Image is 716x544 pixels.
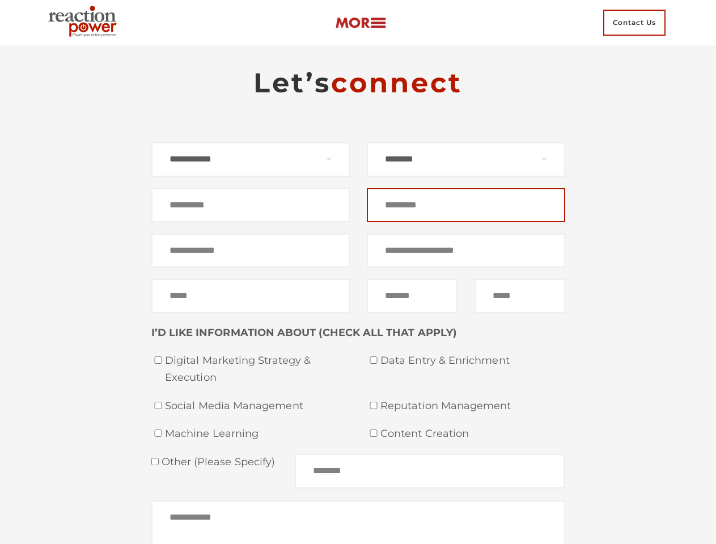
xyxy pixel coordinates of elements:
img: Executive Branding | Personal Branding Agency [44,2,126,43]
span: Data Entry & Enrichment [380,352,565,369]
span: Content Creation [380,426,565,443]
strong: I’D LIKE INFORMATION ABOUT (CHECK ALL THAT APPLY) [151,326,457,339]
span: Digital Marketing Strategy & Execution [165,352,350,386]
span: Machine Learning [165,426,350,443]
span: Social Media Management [165,398,350,415]
span: Contact Us [603,10,666,36]
h2: Let’s [151,66,565,100]
span: Reputation Management [380,398,565,415]
img: more-btn.png [335,16,386,29]
span: connect [331,66,463,99]
span: Other (please specify) [159,456,276,468]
